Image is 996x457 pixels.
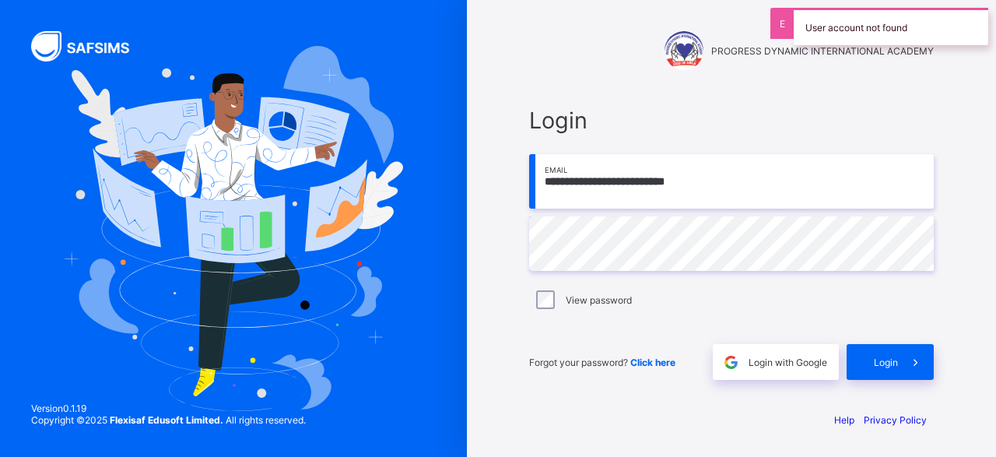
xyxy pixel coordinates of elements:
[31,414,306,426] span: Copyright © 2025 All rights reserved.
[711,45,934,57] span: PROGRESS DYNAMIC INTERNATIONAL ACADEMY
[722,353,740,371] img: google.396cfc9801f0270233282035f929180a.svg
[566,294,632,306] label: View password
[794,8,988,45] div: User account not found
[529,107,934,134] span: Login
[834,414,854,426] a: Help
[31,403,306,414] span: Version 0.1.19
[864,414,927,426] a: Privacy Policy
[31,31,148,62] img: SAFSIMS Logo
[874,357,898,368] span: Login
[529,357,675,368] span: Forgot your password?
[64,46,404,412] img: Hero Image
[749,357,827,368] span: Login with Google
[110,414,223,426] strong: Flexisaf Edusoft Limited.
[630,357,675,368] a: Click here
